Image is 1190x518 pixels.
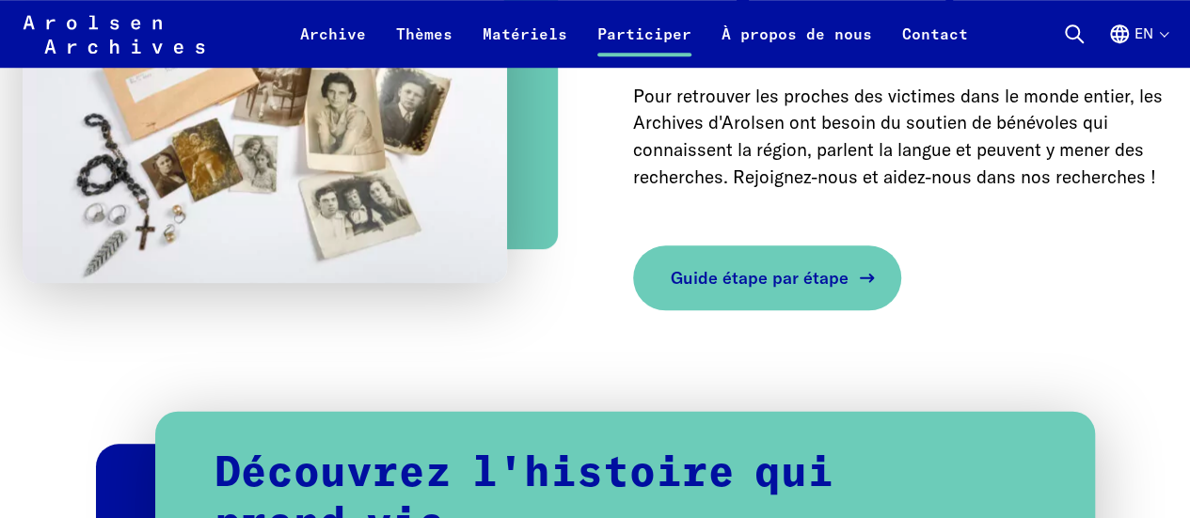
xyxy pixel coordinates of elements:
[671,267,849,289] font: Guide étape par étape
[1134,24,1153,42] font: en
[597,24,691,43] font: Participer
[633,85,1163,188] font: Pour retrouver les proches des victimes dans le monde entier, les Archives d'Arolsen ont besoin d...
[468,23,582,68] a: Matériels
[706,23,887,68] a: À propos de nous
[722,24,872,43] font: À propos de nous
[902,24,968,43] font: Contact
[285,23,381,68] a: Archive
[396,24,452,43] font: Thèmes
[300,24,366,43] font: Archive
[285,11,983,56] nav: Primaire
[887,23,983,68] a: Contact
[483,24,567,43] font: Matériels
[1108,23,1167,68] button: Anglais, sélection de la langue
[633,245,901,310] a: Guide étape par étape
[582,23,706,68] a: Participer
[381,23,468,68] a: Thèmes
